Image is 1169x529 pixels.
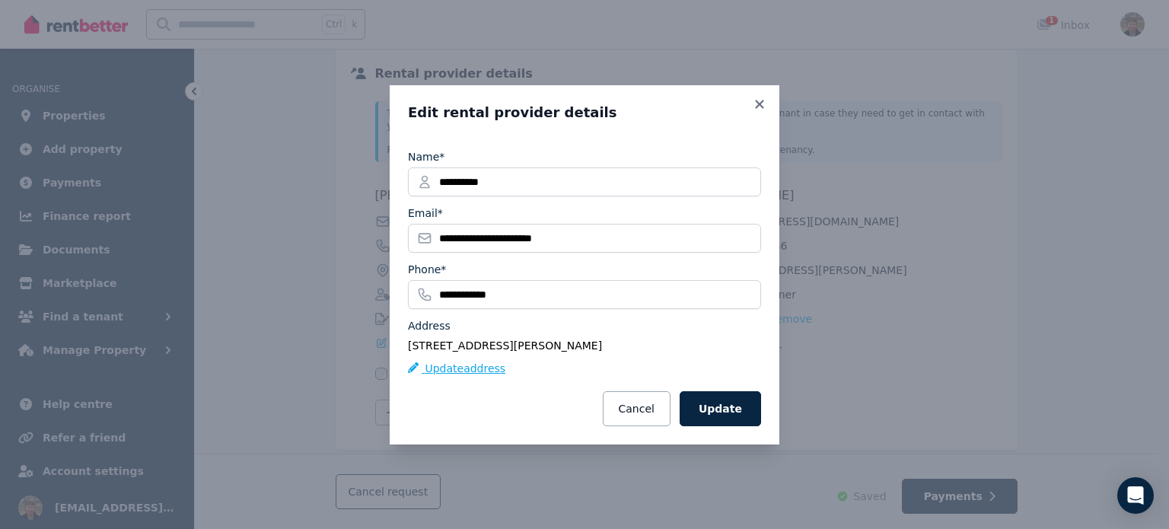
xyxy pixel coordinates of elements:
label: Phone* [408,262,446,277]
h3: Edit rental provider details [408,104,761,122]
button: Cancel [603,391,671,426]
label: Email* [408,206,443,221]
span: [STREET_ADDRESS][PERSON_NAME] [408,339,602,352]
label: Address [408,318,451,333]
button: Updateaddress [408,361,505,376]
button: Update [680,391,761,426]
div: Open Intercom Messenger [1117,477,1154,514]
label: Name* [408,149,444,164]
